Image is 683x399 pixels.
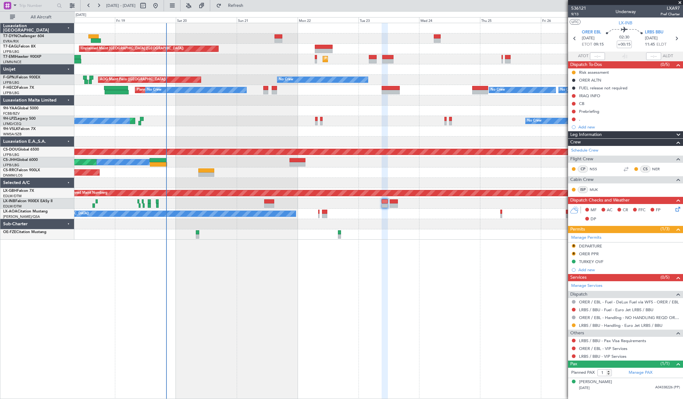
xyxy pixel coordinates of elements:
[578,124,680,130] div: Add new
[3,86,34,90] a: F-HECDFalcon 7X
[3,173,22,178] a: DNMM/LOS
[645,35,658,42] span: [DATE]
[571,235,601,241] a: Manage Permits
[3,34,44,38] a: T7-DYNChallenger 604
[68,188,107,198] div: Planned Maint Nurnberg
[3,199,15,203] span: LX-INB
[3,60,22,64] a: LFMN/NCE
[571,5,586,12] span: 536121
[571,147,598,154] a: Schedule Crew
[570,274,586,281] span: Services
[661,360,670,367] span: (1/1)
[582,29,601,36] span: ORER EBL
[106,3,136,8] span: [DATE] - [DATE]
[3,76,40,79] a: F-GPNJFalcon 900EX
[640,166,651,172] div: CS
[3,210,48,213] a: LX-AOACitation Mustang
[3,132,22,137] a: WMSA/SZB
[76,12,86,18] div: [DATE]
[590,187,604,192] a: MUK
[100,75,166,84] div: AOG Maint Paris ([GEOGRAPHIC_DATA])
[3,39,19,44] a: EVRA/RIX
[3,204,22,209] a: EDLW/DTM
[3,168,17,172] span: CS-RRC
[3,127,18,131] span: 9H-VSLK
[607,207,612,213] span: AC
[661,274,670,281] span: (0/5)
[570,139,581,146] span: Crew
[3,148,18,152] span: CS-DOU
[491,85,505,95] div: No Crew
[572,252,576,256] button: R
[3,194,22,198] a: EDLW/DTM
[619,34,629,41] span: 02:30
[3,158,38,162] a: CS-JHHGlobal 6000
[3,55,15,59] span: T7-EMI
[115,17,176,23] div: Fri 19
[570,19,581,25] button: UTC
[3,117,16,121] span: 9H-LPZ
[137,85,235,95] div: Planned Maint [GEOGRAPHIC_DATA] ([GEOGRAPHIC_DATA])
[570,330,584,337] span: Others
[81,44,184,53] div: Unplanned Maint [GEOGRAPHIC_DATA] ([GEOGRAPHIC_DATA])
[582,35,595,42] span: [DATE]
[661,61,670,68] span: (0/5)
[578,166,588,172] div: CP
[541,17,602,23] div: Fri 26
[3,107,38,110] a: 9H-YAAGlobal 5000
[623,207,628,213] span: CR
[570,197,630,204] span: Dispatch Checks and Weather
[652,166,666,172] a: NER
[578,53,588,59] span: ATOT
[324,54,384,64] div: Planned Maint [GEOGRAPHIC_DATA]
[3,117,36,121] a: 9H-LPZLegacy 500
[645,42,655,48] span: 11:45
[579,85,627,91] div: FUEL release not required
[7,12,68,22] button: All Aircraft
[419,17,480,23] div: Wed 24
[237,17,298,23] div: Sun 21
[3,91,19,95] a: LFPB/LBG
[570,156,593,163] span: Flight Crew
[655,385,680,390] span: A04338226 (PP)
[3,163,19,167] a: LFPB/LBG
[480,17,541,23] div: Thu 25
[619,20,632,26] span: LX-INB
[579,338,646,343] a: LRBS / BBU - Pax Visa Requirements
[570,61,602,68] span: Dispatch To-Dos
[570,291,587,298] span: Dispatch
[582,42,592,48] span: ETOT
[594,42,604,48] span: 09:15
[3,152,19,157] a: LFPB/LBG
[579,251,599,257] div: ORER PPR
[590,166,604,172] a: NSS
[3,168,40,172] a: CS-RRCFalcon 900LX
[579,346,627,351] a: ORER / EBL - VIP Services
[590,52,605,60] input: --:--
[3,45,36,48] a: T7-EAGLFalcon 8X
[570,131,602,138] span: Leg Information
[579,70,609,75] div: Risk assessment
[3,199,52,203] a: LX-INBFalcon 900EX EASy II
[147,85,161,95] div: No Crew
[579,109,599,114] div: Prebriefing
[3,45,18,48] span: T7-EAGL
[570,176,594,183] span: Cabin Crew
[3,189,34,193] a: LX-GBHFalcon 7X
[3,76,17,79] span: F-GPNJ
[579,243,602,249] div: DEPARTURE
[629,370,652,376] a: Manage PAX
[579,101,584,106] div: CB
[578,186,588,193] div: ISP
[579,117,580,122] div: .
[3,49,19,54] a: LFPB/LBG
[3,158,17,162] span: CS-JHH
[359,17,419,23] div: Tue 23
[3,230,16,234] span: OE-FZE
[571,370,595,376] label: Planned PAX
[572,244,576,248] button: R
[578,267,680,272] div: Add new
[3,80,19,85] a: LFPB/LBG
[560,85,575,95] div: No Crew
[3,210,17,213] span: LX-AOA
